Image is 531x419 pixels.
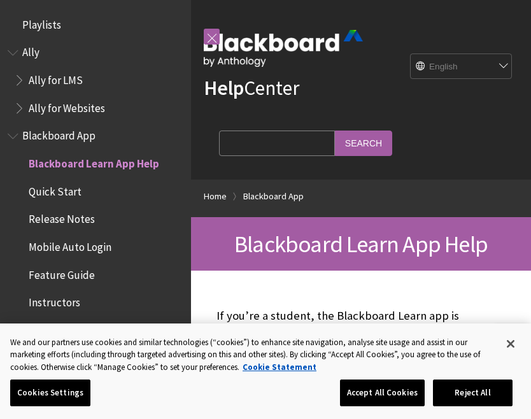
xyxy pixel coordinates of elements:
span: Quick Start [29,181,81,198]
span: Release Notes [29,209,95,226]
img: Blackboard by Anthology [204,30,363,67]
a: Blackboard App [243,188,304,204]
input: Search [335,131,392,155]
a: More information about your privacy, opens in a new tab [243,362,316,373]
span: Playlists [22,14,61,31]
span: Ally for Websites [29,97,105,115]
span: Blackboard Learn App Help [29,153,159,170]
span: Ally [22,42,39,59]
div: We and our partners use cookies and similar technologies (“cookies”) to enhance site navigation, ... [10,336,494,374]
button: Close [497,330,525,358]
a: Home [204,188,227,204]
button: Cookies Settings [10,380,90,406]
a: HelpCenter [204,75,299,101]
p: If you’re a student, the Blackboard Learn app is designed especially for you to view content and ... [216,308,506,408]
strong: Help [204,75,244,101]
button: Accept All Cookies [340,380,425,406]
button: Reject All [433,380,513,406]
span: Mobile Auto Login [29,236,111,253]
span: Blackboard Learn App Help [234,229,488,259]
span: Blackboard App [22,125,96,143]
nav: Book outline for Anthology Ally Help [8,42,183,119]
span: Students [29,320,73,337]
select: Site Language Selector [411,54,513,80]
span: Instructors [29,292,80,309]
span: Ally for LMS [29,69,83,87]
nav: Book outline for Playlists [8,14,183,36]
span: Feature Guide [29,264,95,281]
